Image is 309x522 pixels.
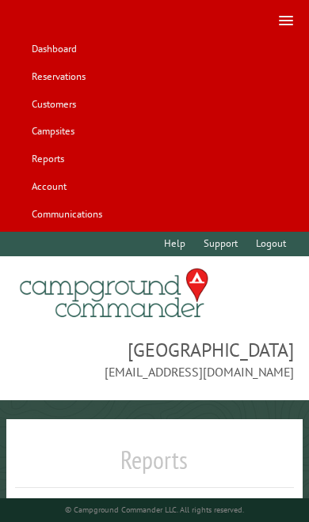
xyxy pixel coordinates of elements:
[65,505,244,515] small: © Campground Commander LLC. All rights reserved.
[15,263,213,324] img: Campground Commander
[24,37,84,62] a: Dashboard
[24,202,109,226] a: Communications
[15,337,293,381] span: [GEOGRAPHIC_DATA] [EMAIL_ADDRESS][DOMAIN_NAME]
[24,119,82,144] a: Campsites
[24,147,71,172] a: Reports
[24,92,83,116] a: Customers
[15,444,293,488] h1: Reports
[248,232,293,256] a: Logout
[156,232,193,256] a: Help
[24,65,93,89] a: Reservations
[24,174,74,199] a: Account
[196,232,245,256] a: Support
